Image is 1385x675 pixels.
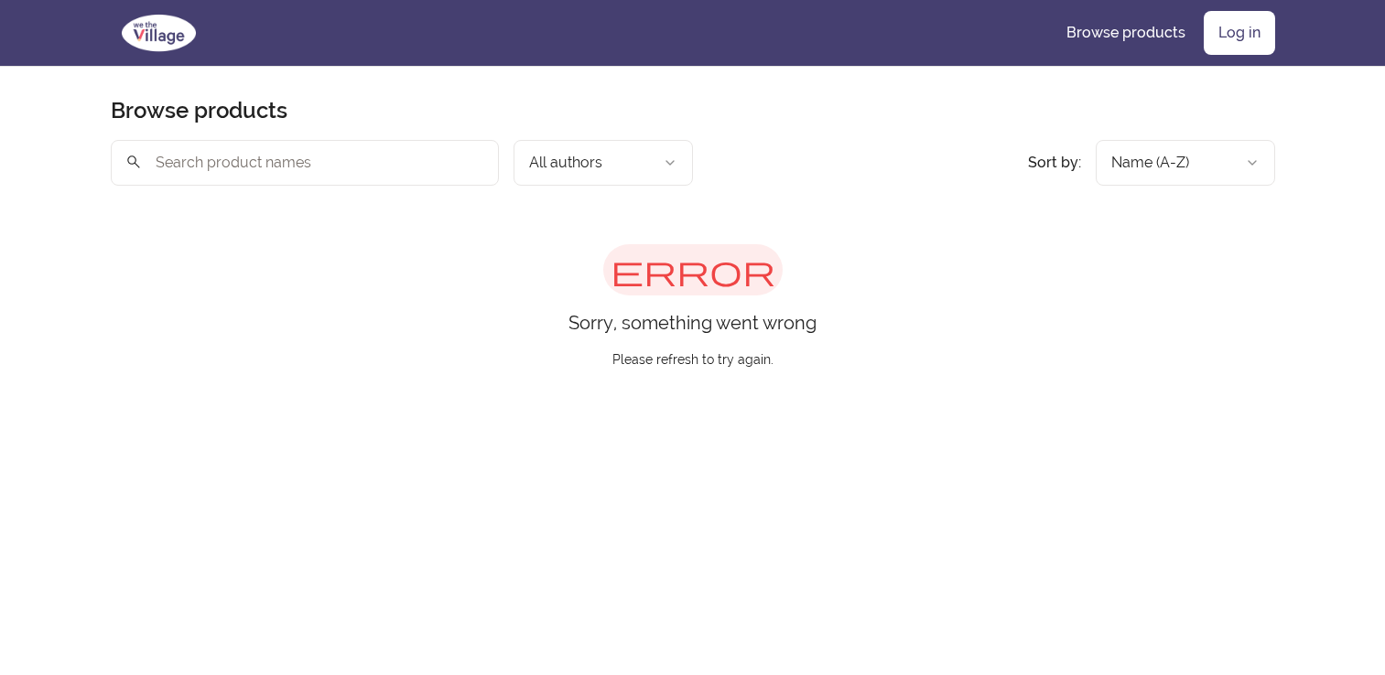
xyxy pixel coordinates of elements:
p: Sorry, something went wrong [568,310,817,336]
input: Search product names [111,140,499,186]
span: Sort by: [1028,154,1081,171]
button: Product sort options [1096,140,1275,186]
a: Browse products [1052,11,1200,55]
button: Filter by author [514,140,693,186]
nav: Main [1052,11,1275,55]
span: search [125,149,142,175]
img: We The Village logo [111,11,207,55]
a: Log in [1204,11,1275,55]
span: error [603,244,783,295]
p: Please refresh to try again. [612,336,774,369]
h1: Browse products [111,96,287,125]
